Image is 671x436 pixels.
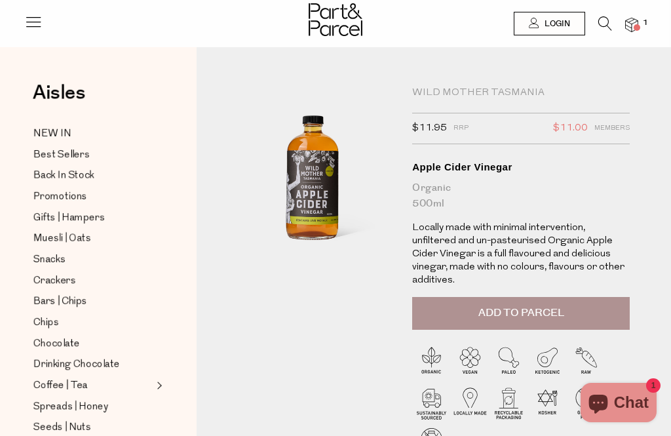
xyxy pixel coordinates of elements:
a: Back In Stock [33,168,153,184]
a: Best Sellers [33,147,153,163]
span: Drinking Chocolate [33,357,120,373]
a: Promotions [33,189,153,205]
span: Gifts | Hampers [33,210,105,226]
span: Add to Parcel [478,306,564,321]
img: P_P-ICONS-Live_Bec_V11_Kosher.svg [528,384,567,422]
div: Wild Mother Tasmania [412,87,630,100]
div: Organic 500ml [412,180,630,212]
span: RRP [453,120,469,137]
span: Best Sellers [33,148,90,163]
img: P_P-ICONS-Live_Bec_V11_Organic.svg [412,343,451,382]
a: Snacks [33,252,153,268]
inbox-online-store-chat: Shopify online store chat [577,383,661,426]
span: Spreads | Honey [33,399,108,415]
a: Seeds | Nuts [33,420,153,436]
img: Apple Cider Vinegar [236,87,389,279]
span: Crackers [33,273,76,289]
a: Aisles [33,83,85,116]
span: Promotions [33,189,87,205]
a: Login [514,12,585,35]
span: Muesli | Oats [33,231,91,247]
img: P_P-ICONS-Live_Bec_V11_Paleo.svg [489,343,528,382]
span: NEW IN [33,127,71,142]
a: Coffee | Tea [33,378,153,394]
a: Chocolate [33,336,153,352]
span: Back In Stock [33,168,94,184]
img: P_P-ICONS-Live_Bec_V11_Locally_Made_2.svg [451,384,489,422]
span: Seeds | Nuts [33,420,91,436]
a: Chips [33,315,153,331]
a: Bars | Chips [33,294,153,310]
a: Crackers [33,273,153,289]
img: P_P-ICONS-Live_Bec_V11_Recyclable_Packaging.svg [489,384,528,422]
a: NEW IN [33,126,153,142]
img: P_P-ICONS-Live_Bec_V11_Gluten_Free.svg [567,384,605,422]
span: $11.00 [553,120,588,137]
span: Chocolate [33,336,80,352]
img: Part&Parcel [309,3,362,36]
button: Add to Parcel [412,297,630,330]
a: Gifts | Hampers [33,210,153,226]
span: Chips [33,315,59,331]
img: P_P-ICONS-Live_Bec_V11_Sustainable_Sourced.svg [412,384,451,422]
span: Members [594,120,630,137]
span: Snacks [33,252,66,268]
a: Drinking Chocolate [33,357,153,373]
span: $11.95 [412,120,447,137]
a: Muesli | Oats [33,231,153,247]
span: Login [541,18,570,30]
span: 1 [640,17,651,29]
p: Locally made with minimal intervention, unfiltered and un-pasteurised Organic Apple Cider Vinegar... [412,222,630,287]
span: Bars | Chips [33,294,87,310]
span: Aisles [33,79,85,108]
img: P_P-ICONS-Live_Bec_V11_Vegan.svg [451,343,489,382]
span: Coffee | Tea [33,378,88,394]
div: Apple Cider Vinegar [412,161,630,174]
button: Expand/Collapse Coffee | Tea [153,378,163,393]
a: 1 [625,18,638,31]
a: Spreads | Honey [33,399,153,415]
img: P_P-ICONS-Live_Bec_V11_Raw.svg [567,343,605,382]
img: P_P-ICONS-Live_Bec_V11_Ketogenic.svg [528,343,567,382]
